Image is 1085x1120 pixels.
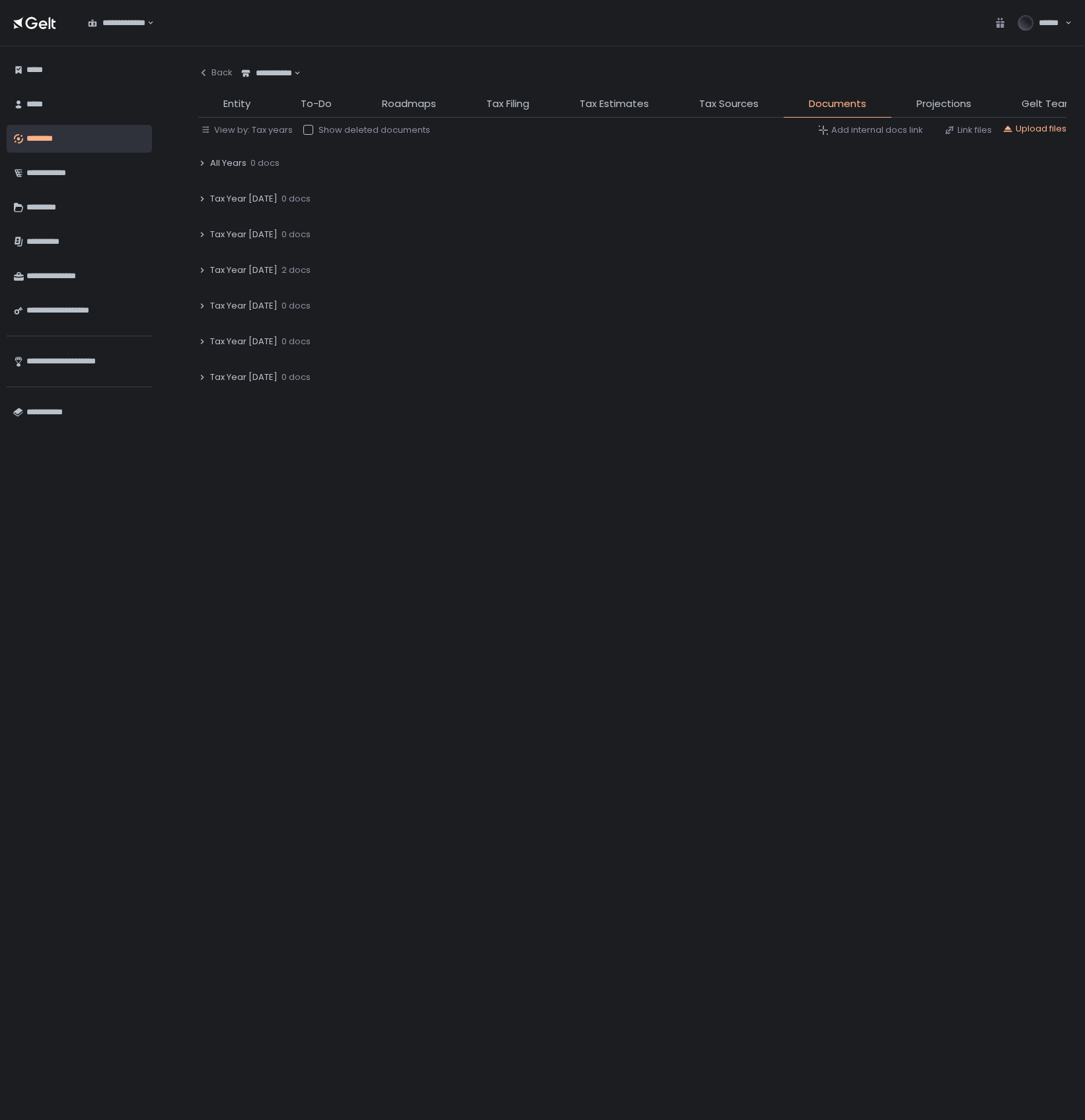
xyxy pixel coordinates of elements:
[210,264,278,276] span: Tax Year [DATE]
[210,229,278,241] span: Tax Year [DATE]
[210,300,278,312] span: Tax Year [DATE]
[281,336,311,348] span: 0 docs
[210,371,278,383] span: Tax Year [DATE]
[699,96,759,112] span: Tax Sources
[301,96,332,112] span: To-Do
[580,96,649,112] span: Tax Estimates
[944,124,992,136] button: Link files
[917,96,971,112] span: Projections
[382,96,436,112] span: Roadmaps
[233,59,301,87] div: Search for option
[1022,96,1074,112] span: Gelt Team
[809,96,866,112] span: Documents
[79,9,154,37] div: Search for option
[198,59,233,86] button: Back
[198,67,233,79] div: Back
[281,264,311,276] span: 2 docs
[201,124,293,136] button: View by: Tax years
[250,157,280,169] span: 0 docs
[1002,123,1066,135] button: Upload files
[210,193,278,205] span: Tax Year [DATE]
[281,300,311,312] span: 0 docs
[223,96,250,112] span: Entity
[818,124,923,136] button: Add internal docs link
[486,96,529,112] span: Tax Filing
[281,229,311,241] span: 0 docs
[210,336,278,348] span: Tax Year [DATE]
[210,157,246,169] span: All Years
[281,193,311,205] span: 0 docs
[145,17,146,30] input: Search for option
[281,371,311,383] span: 0 docs
[292,67,293,80] input: Search for option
